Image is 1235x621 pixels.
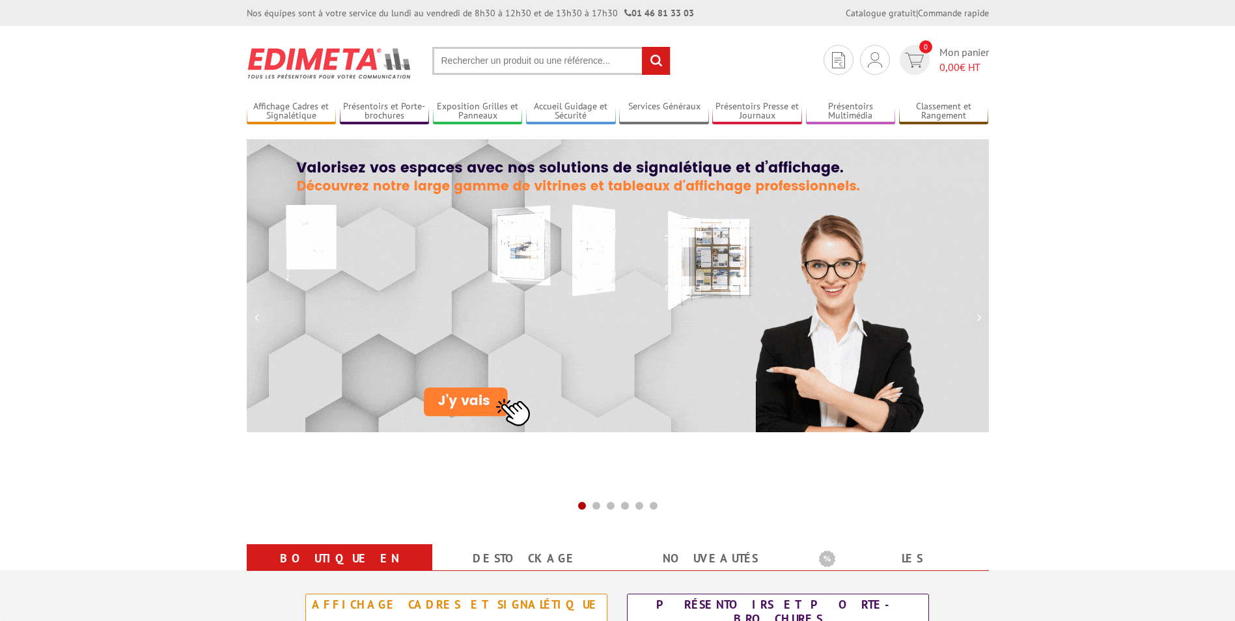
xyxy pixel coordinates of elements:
a: Commande rapide [918,7,989,19]
a: Boutique en ligne [262,547,417,594]
a: Exposition Grilles et Panneaux [433,101,523,122]
span: € HT [939,60,989,75]
input: Rechercher un produit ou une référence... [432,47,671,75]
a: Accueil Guidage et Sécurité [526,101,616,122]
img: devis rapide [868,52,882,68]
a: Services Généraux [619,101,709,122]
strong: 01 46 81 33 03 [624,7,694,19]
a: Affichage Cadres et Signalétique [247,101,337,122]
a: Présentoirs Presse et Journaux [712,101,802,122]
span: Mon panier [939,45,989,75]
span: 0,00 [939,61,960,74]
b: Les promotions [819,547,982,573]
a: Les promotions [819,547,973,594]
a: Destockage [448,547,602,570]
span: 0 [919,40,932,53]
a: devis rapide 0 Mon panier 0,00€ HT [896,45,989,75]
a: Présentoirs et Porte-brochures [340,101,430,122]
input: rechercher [642,47,670,75]
a: Classement et Rangement [899,101,989,122]
a: nouveautés [633,547,788,570]
img: Présentoir, panneau, stand - Edimeta - PLV, affichage, mobilier bureau, entreprise [247,39,413,87]
a: Catalogue gratuit [846,7,916,19]
div: | [846,7,989,20]
div: Nos équipes sont à votre service du lundi au vendredi de 8h30 à 12h30 et de 13h30 à 17h30 [247,7,694,20]
img: devis rapide [832,52,845,68]
a: Présentoirs Multimédia [806,101,896,122]
img: devis rapide [905,53,924,68]
div: Affichage Cadres et Signalétique [309,598,604,612]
